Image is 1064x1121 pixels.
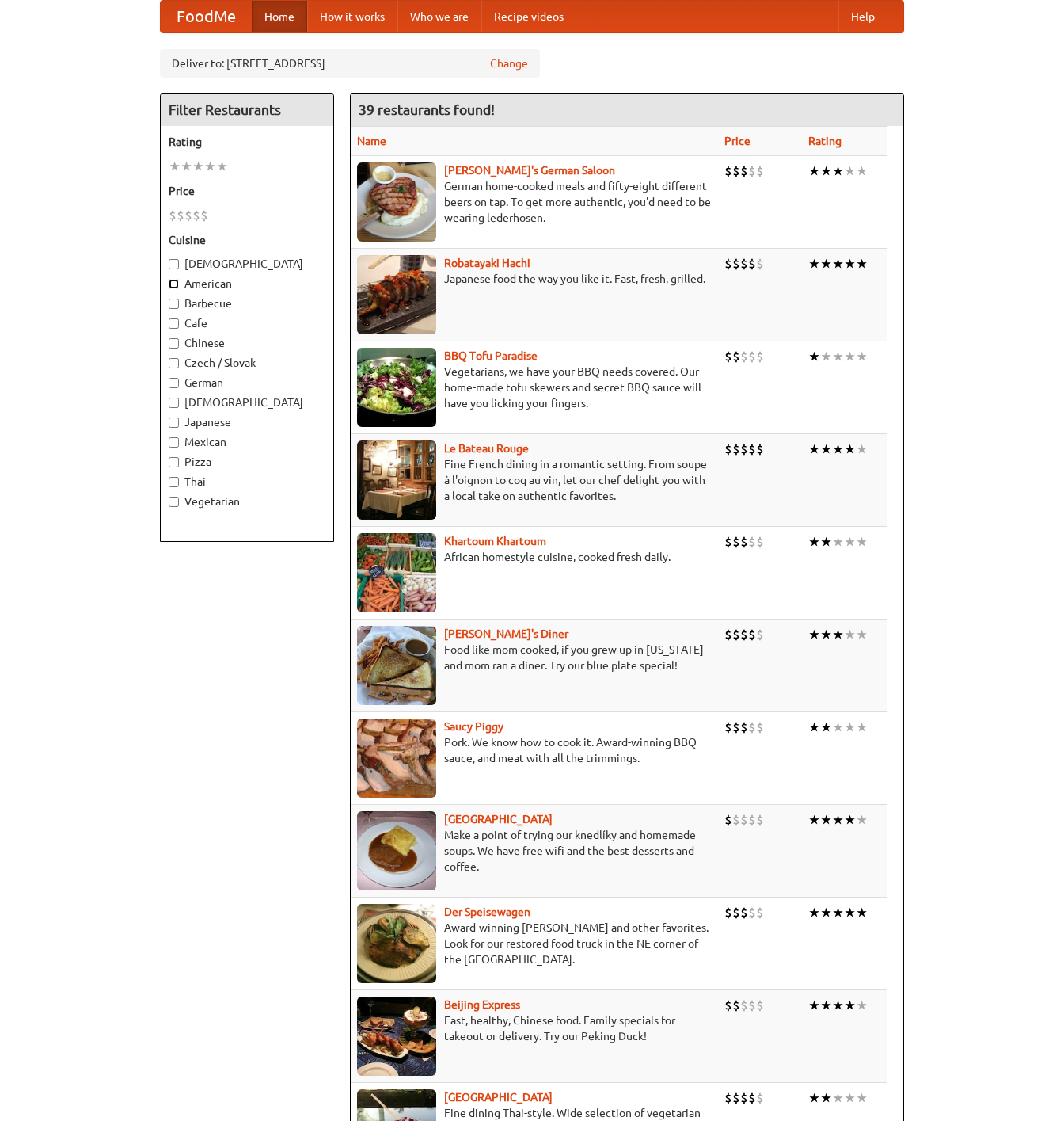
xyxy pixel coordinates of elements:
li: $ [756,1089,764,1107]
li: ★ [844,626,856,643]
li: $ [740,255,748,273]
li: ★ [192,158,204,175]
li: ★ [820,1089,832,1107]
li: ★ [808,440,820,458]
li: $ [748,162,756,180]
a: BBQ Tofu Paradise [444,349,538,362]
li: ★ [169,158,180,175]
li: $ [756,719,764,736]
div: Deliver to: [STREET_ADDRESS] [160,49,540,78]
a: Beijing Express [444,998,520,1011]
li: $ [748,1089,756,1107]
li: ★ [180,158,192,175]
li: ★ [844,255,856,273]
a: Recipe videos [481,1,576,32]
label: Japanese [169,414,325,430]
li: $ [192,207,200,224]
a: FoodMe [161,1,252,32]
img: beijing.jpg [357,997,436,1076]
li: ★ [856,811,868,829]
a: Der Speisewagen [444,906,530,918]
li: $ [740,440,748,458]
li: ★ [820,626,832,643]
b: [PERSON_NAME]'s Diner [444,627,568,640]
li: ★ [832,626,844,643]
input: Vegetarian [169,497,179,507]
li: $ [748,533,756,551]
li: $ [724,1089,732,1107]
label: Mexican [169,434,325,450]
li: ★ [832,533,844,551]
li: $ [740,719,748,736]
label: Czech / Slovak [169,355,325,371]
b: [GEOGRAPHIC_DATA] [444,813,553,825]
li: $ [740,811,748,829]
h5: Cuisine [169,232,325,248]
label: Pizza [169,454,325,470]
li: ★ [832,162,844,180]
li: ★ [820,162,832,180]
img: bateaurouge.jpg [357,440,436,520]
li: $ [724,533,732,551]
li: ★ [820,811,832,829]
img: sallys.jpg [357,626,436,705]
li: ★ [204,158,216,175]
a: [GEOGRAPHIC_DATA] [444,1091,553,1104]
li: $ [732,255,740,273]
img: robatayaki.jpg [357,255,436,334]
li: $ [740,1089,748,1107]
li: $ [748,626,756,643]
label: American [169,276,325,292]
img: speisewagen.jpg [357,904,436,983]
li: $ [740,533,748,551]
li: $ [724,348,732,365]
img: esthers.jpg [357,162,436,242]
li: $ [748,348,756,365]
li: ★ [844,162,856,180]
p: Japanese food the way you like it. Fast, fresh, grilled. [357,271,712,287]
li: ★ [844,904,856,921]
a: Help [838,1,887,32]
img: tofuparadise.jpg [357,348,436,427]
li: $ [756,904,764,921]
a: Saucy Piggy [444,720,503,733]
input: Czech / Slovak [169,358,179,368]
li: $ [748,719,756,736]
label: German [169,375,325,391]
li: $ [748,440,756,458]
li: ★ [808,811,820,829]
input: Cafe [169,318,179,329]
h4: Filter Restaurants [161,94,333,126]
input: [DEMOGRAPHIC_DATA] [169,259,179,269]
li: ★ [856,533,868,551]
li: ★ [832,719,844,736]
input: [DEMOGRAPHIC_DATA] [169,398,179,408]
li: $ [732,1089,740,1107]
li: ★ [832,1089,844,1107]
input: American [169,279,179,289]
li: $ [732,811,740,829]
p: Pork. We know how to cook it. Award-winning BBQ sauce, and meat with all the trimmings. [357,734,712,766]
input: Chinese [169,338,179,349]
li: $ [756,255,764,273]
input: German [169,378,179,388]
label: Thai [169,474,325,490]
li: ★ [856,997,868,1014]
li: $ [740,162,748,180]
label: Barbecue [169,296,325,311]
li: $ [724,626,732,643]
li: ★ [856,162,868,180]
li: ★ [844,811,856,829]
label: [DEMOGRAPHIC_DATA] [169,256,325,272]
li: ★ [808,904,820,921]
li: $ [756,348,764,365]
li: $ [740,997,748,1014]
li: $ [724,162,732,180]
li: ★ [820,719,832,736]
li: $ [748,255,756,273]
input: Japanese [169,418,179,428]
a: Le Bateau Rouge [444,442,529,455]
img: czechpoint.jpg [357,811,436,890]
